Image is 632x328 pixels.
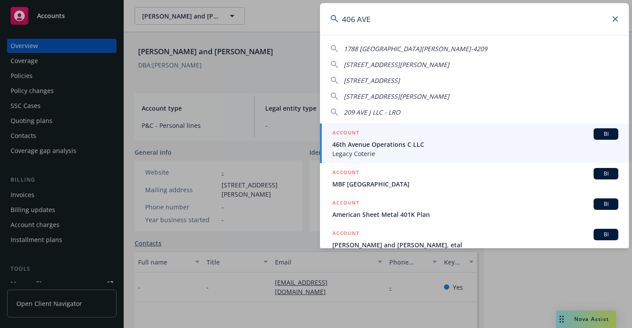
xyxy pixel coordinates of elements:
[332,168,359,179] h5: ACCOUNT
[332,179,618,189] span: MBF [GEOGRAPHIC_DATA]
[344,92,449,101] span: [STREET_ADDRESS][PERSON_NAME]
[332,128,359,139] h5: ACCOUNT
[332,240,618,250] span: [PERSON_NAME] and [PERSON_NAME], etal
[597,170,615,178] span: BI
[344,45,487,53] span: 1788 [GEOGRAPHIC_DATA][PERSON_NAME]-4209
[332,198,359,209] h5: ACCOUNT
[344,108,400,116] span: 209 AVE J LLC - LRO
[320,194,629,224] a: ACCOUNTBIAmerican Sheet Metal 401K Plan
[320,3,629,35] input: Search...
[597,231,615,239] span: BI
[320,163,629,194] a: ACCOUNTBIMBF [GEOGRAPHIC_DATA]
[332,140,618,149] span: 46th Avenue Operations C LLC
[597,130,615,138] span: BI
[332,229,359,239] h5: ACCOUNT
[320,123,629,163] a: ACCOUNTBI46th Avenue Operations C LLCLegacy Coterie
[332,149,618,158] span: Legacy Coterie
[344,76,400,85] span: [STREET_ADDRESS]
[344,60,449,69] span: [STREET_ADDRESS][PERSON_NAME]
[320,224,629,254] a: ACCOUNTBI[PERSON_NAME] and [PERSON_NAME], etal
[332,210,618,219] span: American Sheet Metal 401K Plan
[597,200,615,208] span: BI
